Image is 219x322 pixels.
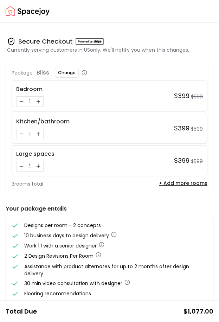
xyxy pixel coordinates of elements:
[24,232,109,239] span: 10 business days to design delivery
[24,263,189,277] span: Assistance with product alternates for up to 2 months after design delivery
[191,158,203,165] small: $599
[7,46,189,53] p: Currently serving customers in US only. We'll notify you when this changes.
[6,307,37,316] dt: Total Due
[18,163,25,170] button: Decrease quantity for Large spaces
[6,4,50,18] img: Spacejoy Logo
[76,38,104,45] img: Powered by stripe
[191,125,203,133] small: $599
[12,69,34,76] p: Package:
[18,98,25,105] button: Decrease quantity for Bedroom
[35,130,42,137] button: Increase quantity for Kitchen/bathroom
[191,93,203,100] small: $599
[16,117,170,126] p: Kitchen/bathroom
[24,280,122,287] span: 30 min video consultation with designer
[55,68,79,78] button: Change
[24,300,84,307] span: Paint recommendations
[24,252,94,259] span: 2 Design Revisions Per Room
[174,91,189,101] h4: $399
[37,69,49,77] p: bliss
[183,307,213,316] dd: $1,077.00
[26,163,33,170] div: 1
[26,130,33,137] div: 1
[16,150,170,158] p: Large spaces
[35,98,42,105] button: Increase quantity for Bedroom
[159,180,207,187] button: + Add more rooms
[18,130,25,137] button: Decrease quantity for Kitchen/bathroom
[24,242,97,249] span: Work 1:1 with a senior designer
[16,85,170,94] p: Bedroom
[174,156,189,166] h4: $399
[35,163,42,170] button: Increase quantity for Large spaces
[174,123,189,133] h4: $399
[24,222,101,229] span: Designs per room - 2 concepts
[26,98,33,105] div: 1
[6,205,213,213] h6: Your package entails
[12,180,43,187] p: 3 rooms total
[18,37,73,46] h4: Secure Checkout
[24,290,91,297] span: Flooring recommendations
[6,4,50,18] a: Spacejoy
